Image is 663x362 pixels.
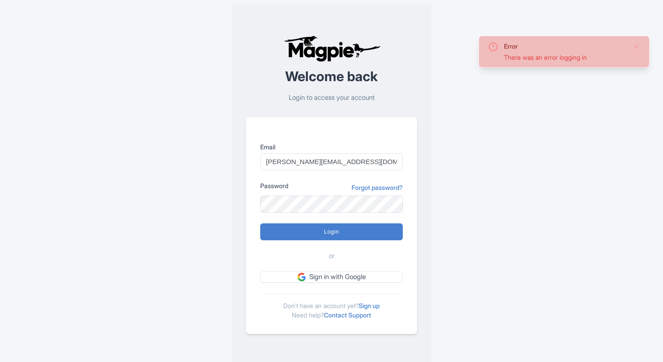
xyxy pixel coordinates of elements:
p: Login to access your account [246,93,417,103]
button: Close [633,41,640,52]
img: google.svg [298,273,306,281]
label: Password [260,181,288,190]
div: Error [504,41,626,51]
input: you@example.com [260,153,403,170]
a: Sign up [359,302,380,309]
a: Sign in with Google [260,271,403,283]
h2: Welcome back [246,69,417,84]
label: Email [260,142,403,152]
div: There was an error logging in [504,53,626,62]
input: Login [260,223,403,240]
img: logo-ab69f6fb50320c5b225c76a69d11143b.png [282,35,382,62]
a: Contact Support [324,311,371,319]
a: Forgot password? [352,183,403,192]
span: or [329,251,335,261]
div: Don't have an account yet? Need help? [260,293,403,320]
